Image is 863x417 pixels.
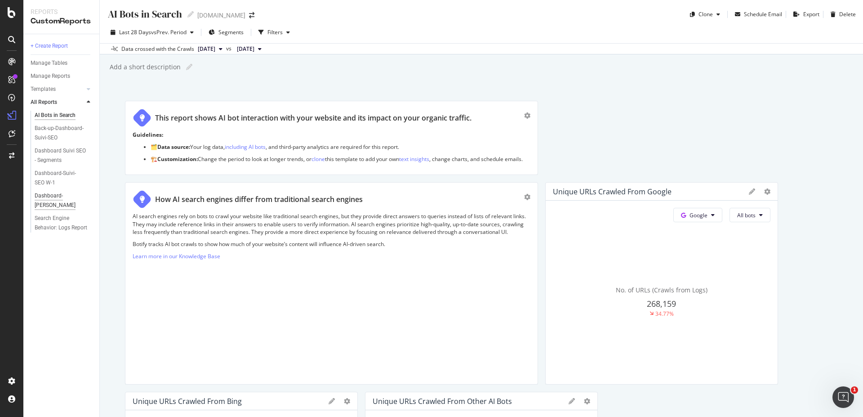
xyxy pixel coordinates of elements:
[249,12,254,18] div: arrow-right-arrow-left
[151,155,530,163] p: 🏗️ Change the period to look at longer trends, or this template to add your own , change charts, ...
[851,386,858,394] span: 1
[31,58,93,68] a: Manage Tables
[35,111,76,120] div: AI Bots in Search
[647,298,676,309] span: 268,159
[155,194,363,205] div: How AI search engines differ from traditional search engines
[31,41,93,51] a: + Create Report
[194,44,226,54] button: [DATE]
[686,7,724,22] button: Clone
[35,146,87,165] div: Dashboard Suivi SEO - Segments
[31,41,68,51] div: + Create Report
[107,25,197,40] button: Last 28 DaysvsPrev. Period
[31,7,92,16] div: Reports
[790,7,819,22] button: Export
[157,155,198,163] strong: Customization:
[35,169,93,188] a: Dashboard-Suivi-SEO W-1
[832,386,854,408] iframe: Intercom live chat
[119,28,151,36] span: Last 28 Days
[133,397,242,406] div: Unique URLs Crawled from Bing
[373,397,512,406] div: Unique URLs Crawled from Other AI Bots
[616,286,707,294] span: No. of URLs (Crawls from Logs)
[225,143,266,151] a: including AI bots
[187,11,194,18] i: Edit report name
[237,45,254,53] span: 2025 Aug. 3rd
[35,111,93,120] a: AI Bots in Search
[744,10,782,18] div: Schedule Email
[35,214,88,233] div: Search Engine Behavior: Logs Report
[31,16,92,27] div: CustomReports
[226,45,233,53] span: vs
[109,63,181,72] div: Add a short description
[267,28,283,36] div: Filters
[35,124,87,143] div: Back-up-Dashboard-Suivi-SEO
[107,7,182,21] div: AI Bots in Search
[35,124,93,143] a: Back-up-Dashboard-Suivi-SEO
[121,45,194,53] div: Data crossed with the Crawls
[125,182,538,385] div: How AI search engines differ from traditional search enginesAI search engines rely on bots to cra...
[311,155,325,163] a: clone
[255,25,294,40] button: Filters
[553,187,672,196] div: Unique URLs Crawled from Google
[731,7,782,22] button: Schedule Email
[31,58,67,68] div: Manage Tables
[399,155,429,163] a: text insights
[198,45,215,53] span: 2025 Aug. 31st
[197,11,245,20] div: [DOMAIN_NAME]
[155,113,472,123] div: This report shows AI bot interaction with your website and its impact on your organic traffic.
[151,28,187,36] span: vs Prev. Period
[31,85,84,94] a: Templates
[698,10,713,18] div: Clone
[827,7,856,22] button: Delete
[133,240,530,248] p: Botify tracks AI bot crawls to show how much of your website’s content will influence AI-driven s...
[157,143,190,151] strong: Data source:
[730,208,770,222] button: All bots
[545,182,778,385] div: Unique URLs Crawled from GoogleGoogleAll botsNo. of URLs (Crawls from Logs)268,15934.77%
[233,44,265,54] button: [DATE]
[125,101,538,175] div: This report shows AI bot interaction with your website and its impact on your organic traffic.Gui...
[133,252,220,260] a: Learn more in our Knowledge Base
[205,25,247,40] button: Segments
[524,112,530,119] div: gear
[31,85,56,94] div: Templates
[133,131,163,139] strong: Guidelines:
[31,98,57,107] div: All Reports
[524,194,530,200] div: gear
[35,214,93,233] a: Search Engine Behavior: Logs Report
[839,10,856,18] div: Delete
[737,211,756,219] span: All bots
[31,98,84,107] a: All Reports
[151,143,530,151] p: 🗂️ Your log data, , and third-party analytics are required for this report.
[673,208,722,222] button: Google
[31,72,93,81] a: Manage Reports
[186,64,192,70] i: Edit report name
[133,212,530,235] p: AI search engines rely on bots to crawl your website like traditional search engines, but they pr...
[655,310,674,318] div: 34.77%
[35,191,86,210] div: Dashboard-Suivi-SEO YoY
[803,10,819,18] div: Export
[218,28,244,36] span: Segments
[35,191,93,210] a: Dashboard-[PERSON_NAME]
[35,146,93,165] a: Dashboard Suivi SEO - Segments
[31,72,70,81] div: Manage Reports
[690,211,707,219] span: Google
[35,169,86,188] div: Dashboard-Suivi-SEO W-1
